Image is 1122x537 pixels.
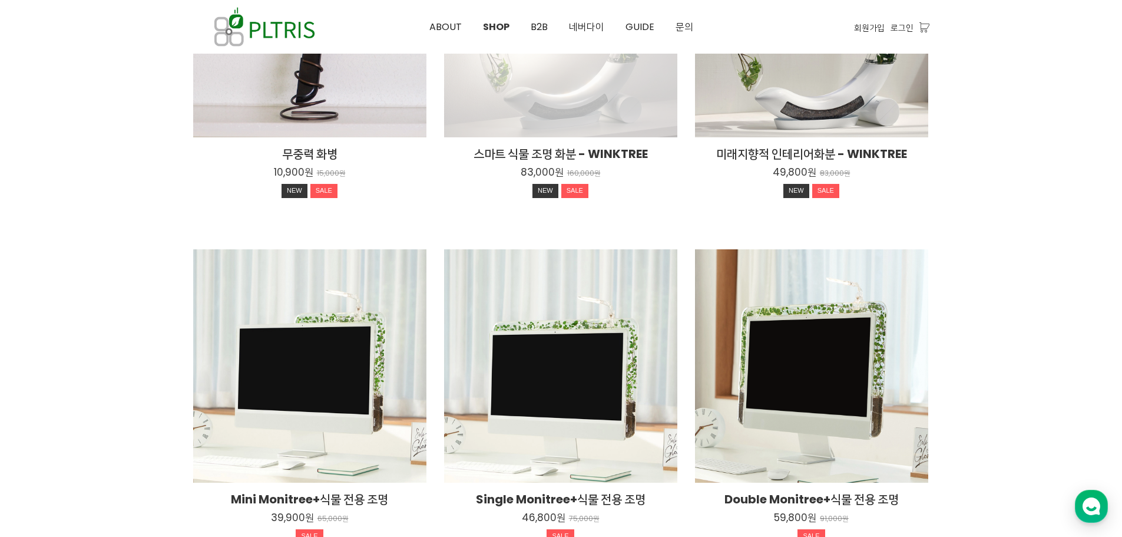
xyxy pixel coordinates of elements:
span: 홈 [37,391,44,401]
span: 문의 [676,20,693,34]
div: SALE [310,184,337,198]
p: 10,900원 [274,166,313,179]
p: 65,000원 [317,515,349,523]
a: 미래지향적 인테리어화분 - WINKTREE 49,800원 83,000원 NEWSALE [695,146,928,201]
a: B2B [520,1,558,54]
p: 39,900원 [271,511,314,524]
a: 문의 [665,1,704,54]
h2: 미래지향적 인테리어화분 - WINKTREE [695,146,928,162]
h2: Mini Monitree+식물 전용 조명 [193,491,426,508]
p: 15,000원 [317,169,346,178]
span: ABOUT [429,20,462,34]
h2: Single Monitree+식물 전용 조명 [444,491,677,508]
a: SHOP [472,1,520,54]
a: 회원가입 [854,21,885,34]
a: 무중력 화병 10,900원 15,000원 NEWSALE [193,146,426,201]
span: 대화 [108,392,122,401]
a: ABOUT [419,1,472,54]
span: SHOP [483,20,509,34]
p: 75,000원 [569,515,600,523]
div: SALE [812,184,839,198]
div: NEW [783,184,809,198]
span: 네버다이 [569,20,604,34]
a: 네버다이 [558,1,615,54]
span: GUIDE [625,20,654,34]
div: SALE [561,184,588,198]
div: NEW [532,184,558,198]
a: 설정 [152,374,226,403]
a: 대화 [78,374,152,403]
p: 59,800원 [774,511,816,524]
a: 로그인 [891,21,914,34]
p: 91,000원 [820,515,849,523]
p: 160,000원 [567,169,601,178]
p: 83,000원 [820,169,850,178]
span: 설정 [182,391,196,401]
span: B2B [531,20,548,34]
p: 83,000원 [521,166,564,179]
a: 스마트 식물 조명 화분 - WINKTREE 83,000원 160,000원 NEWSALE [444,146,677,201]
h2: Double Monitree+식물 전용 조명 [695,491,928,508]
a: GUIDE [615,1,665,54]
div: NEW [282,184,307,198]
h2: 스마트 식물 조명 화분 - WINKTREE [444,146,677,162]
p: 49,800원 [773,166,816,179]
p: 46,800원 [522,511,565,524]
h2: 무중력 화병 [193,146,426,162]
a: 홈 [4,374,78,403]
